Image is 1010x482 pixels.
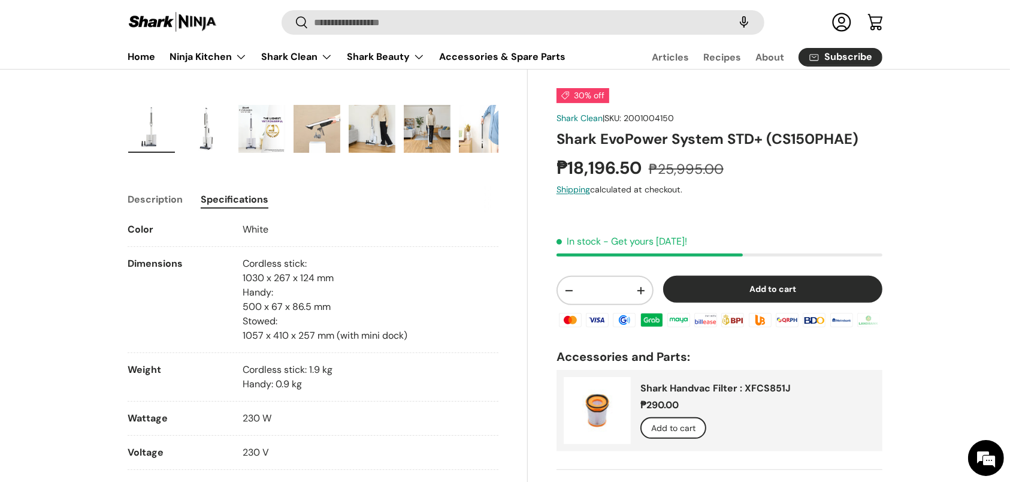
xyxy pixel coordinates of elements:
[128,186,183,213] button: Description
[603,236,687,248] p: - Get yours [DATE]!
[663,276,882,303] button: Add to cart
[604,113,621,123] span: SKU:
[349,105,395,153] img: Shark EvoPower System STD+ (CS150PHAE)
[557,183,882,196] div: calculated at checkout.
[557,88,609,103] span: 30% off
[623,45,882,69] nav: Secondary
[128,445,223,460] div: Voltage
[439,45,566,68] a: Accessories & Spare Parts
[725,10,763,36] speech-search-button: Search by voice
[801,311,827,329] img: bdo
[828,311,854,329] img: metrobank
[624,113,674,123] span: 2001004150
[254,45,340,69] summary: Shark Clean
[243,363,332,390] span: Cordless stick: 1.9 kg Handy: 0.9 kg
[128,222,223,237] div: Color
[128,45,566,69] nav: Primary
[693,311,719,329] img: billease
[799,48,882,67] a: Subscribe
[201,186,268,213] button: Specifications
[774,311,800,329] img: qrph
[557,184,590,195] a: Shipping
[557,129,882,148] h1: Shark EvoPower System STD+ (CS150PHAE)
[649,160,724,178] s: ₱25,995.00
[557,156,645,179] strong: ₱18,196.50
[243,446,269,459] span: 230 V
[666,311,692,329] img: maya
[603,113,674,123] span: |
[557,113,603,123] a: Shark Clean
[340,45,432,69] summary: Shark Beauty
[243,223,268,236] span: White
[557,311,583,329] img: master
[162,45,254,69] summary: Ninja Kitchen
[128,45,155,68] a: Home
[611,311,637,329] img: gcash
[243,412,271,424] span: 230 W
[404,105,450,153] img: Shark EvoPower System STD+ (CS150PHAE)
[855,311,882,329] img: landbank
[640,417,706,439] button: Add to cart
[747,311,773,329] img: ubp
[128,411,223,426] div: Wattage
[128,257,223,343] div: Dimensions
[639,311,665,329] img: grabpay
[557,348,882,365] h2: Accessories and Parts:
[238,105,285,153] img: Shark EvoPower System STD+ (CS150PHAE)
[183,105,230,153] img: Shark EvoPower System STD+ (CS150PHAE)
[128,363,223,391] div: Weight
[584,311,610,329] img: visa
[557,236,601,248] span: In stock
[652,46,689,69] a: Articles
[128,105,175,153] img: Shark EvoPower System STD+ (CS150PHAE)
[719,311,746,329] img: bpi
[459,105,506,153] img: Shark EvoPower System STD+ (CS150PHAE)
[825,53,873,62] span: Subscribe
[703,46,741,69] a: Recipes
[128,11,217,34] img: Shark Ninja Philippines
[243,257,407,342] span: Cordless stick: 1030 x 267 x 124 mm Handy: 500 x 67 x 86.5 mm Stowed: 1057 x 410 x 257 mm (with m...
[640,382,791,394] a: Shark Handvac Filter : XFCS851J
[294,105,340,153] img: Shark EvoPower System STD+ (CS150PHAE)
[755,46,784,69] a: About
